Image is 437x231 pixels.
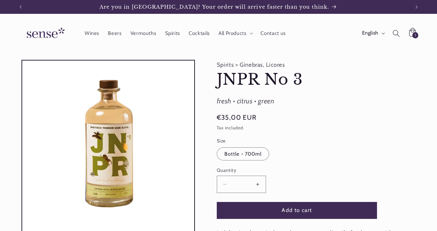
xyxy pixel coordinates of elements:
span: Contact us [260,30,285,37]
span: All Products [218,30,247,37]
a: Wines [80,26,103,41]
img: Sense [18,24,70,43]
a: Spirits [161,26,185,41]
a: Beers [104,26,126,41]
h1: JNPR No 3 [217,70,419,90]
summary: Search [388,25,404,41]
span: €35,00 EUR [217,113,257,122]
span: Beers [108,30,121,37]
div: Tax included. [217,124,419,132]
summary: All Products [214,26,256,41]
a: Vermouths [126,26,161,41]
span: Wines [85,30,99,37]
span: Vermouths [130,30,156,37]
label: Bottle - 700ml [217,147,269,160]
span: 1 [415,32,416,38]
button: English [358,26,388,40]
a: Sense [16,21,73,46]
div: fresh • citrus • green [217,95,419,108]
span: Cocktails [189,30,210,37]
label: Quantity [217,167,377,174]
a: Cocktails [185,26,214,41]
span: Are you in [GEOGRAPHIC_DATA]? Your order will arrive faster than you think. [100,4,329,10]
legend: Size [217,137,226,144]
button: Add to cart [217,202,377,219]
span: Spirits [165,30,180,37]
span: English [362,29,378,37]
a: Contact us [256,26,290,41]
